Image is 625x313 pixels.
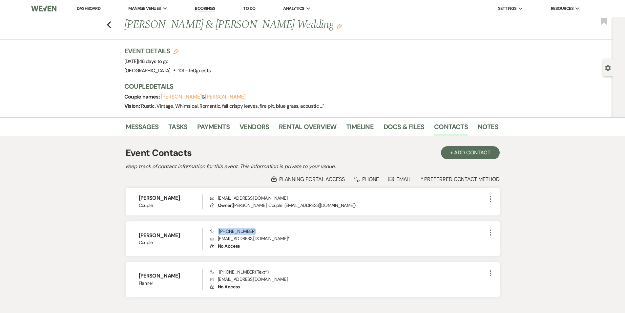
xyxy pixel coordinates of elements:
a: Contacts [434,122,468,136]
img: Weven Logo [31,2,56,15]
span: Couple names: [124,93,161,100]
h2: Keep track of contact information for this event. This information is private to your venue. [126,163,500,170]
h6: [PERSON_NAME] [139,272,203,279]
h6: [PERSON_NAME] [139,232,203,239]
a: Rental Overview [279,122,336,136]
h1: [PERSON_NAME] & [PERSON_NAME] Wedding [124,17,418,33]
button: Open lead details [605,64,611,71]
span: No Access [218,284,240,290]
h3: Event Details [124,46,211,56]
button: [PERSON_NAME] [205,94,246,100]
a: To Do [243,6,255,11]
a: Messages [126,122,159,136]
a: Payments [197,122,230,136]
a: Dashboard [77,6,100,11]
p: [EMAIL_ADDRESS][DOMAIN_NAME] [210,276,486,283]
h6: [PERSON_NAME] [139,194,203,202]
a: Timeline [346,122,374,136]
a: Notes [478,122,498,136]
span: Resources [551,5,573,12]
div: Phone [354,176,379,183]
span: Manage Venues [128,5,161,12]
button: [PERSON_NAME] [161,94,202,100]
span: Analytics [283,5,304,12]
span: " Rustic, Vintage, Whimsical, Romantic, fall crispy leaves, fire pit, blue grass, acoustic ... " [140,103,324,109]
span: [DATE] [124,58,169,65]
span: Couple [139,239,203,246]
span: | [138,58,169,65]
a: Bookings [195,6,215,12]
a: Tasks [168,122,187,136]
span: No Access [218,243,240,249]
button: Edit [337,23,342,29]
h1: Event Contacts [126,146,192,160]
span: Vision: [124,102,140,109]
span: Planner [139,280,203,287]
p: [EMAIL_ADDRESS][DOMAIN_NAME] [210,194,486,202]
span: Couple [139,202,203,209]
span: Settings [498,5,517,12]
div: Email [388,176,411,183]
div: Planning Portal Access [271,176,345,183]
span: 101 - 150 guests [178,67,211,74]
a: Vendors [240,122,269,136]
span: & [161,94,246,100]
span: [GEOGRAPHIC_DATA] [124,67,171,74]
span: [PHONE_NUMBER] [210,228,255,234]
span: 46 days to go [139,58,169,65]
span: [PHONE_NUMBER] (Text*) [210,269,268,275]
button: + Add Contact [441,146,500,159]
a: Docs & Files [384,122,424,136]
p: [EMAIL_ADDRESS][DOMAIN_NAME] * [210,235,486,242]
div: * Preferred Contact Method [126,176,500,183]
h3: Couple Details [124,82,492,91]
p: ( [PERSON_NAME] | Couple | [EMAIL_ADDRESS][DOMAIN_NAME] ) [210,202,486,209]
span: Owner [218,202,232,208]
